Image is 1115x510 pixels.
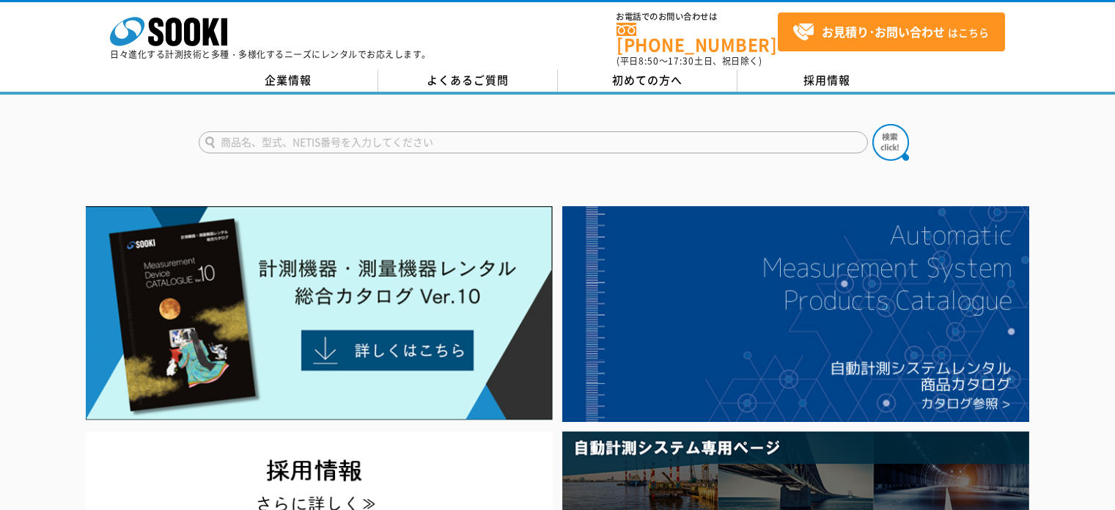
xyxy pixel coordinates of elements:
[199,131,868,153] input: 商品名、型式、NETIS番号を入力してください
[199,70,378,92] a: 企業情報
[562,206,1029,422] img: 自動計測システムカタログ
[558,70,737,92] a: 初めての方へ
[639,54,659,68] span: 8:50
[872,124,909,161] img: btn_search.png
[86,206,553,420] img: Catalog Ver10
[778,12,1005,51] a: お見積り･お問い合わせはこちら
[822,23,945,40] strong: お見積り･お問い合わせ
[792,21,989,43] span: はこちら
[737,70,917,92] a: 採用情報
[668,54,694,68] span: 17:30
[617,23,778,53] a: [PHONE_NUMBER]
[612,72,682,88] span: 初めての方へ
[378,70,558,92] a: よくあるご質問
[617,12,778,21] span: お電話でのお問い合わせは
[617,54,762,68] span: (平日 ～ 土日、祝日除く)
[110,50,431,59] p: 日々進化する計測技術と多種・多様化するニーズにレンタルでお応えします。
